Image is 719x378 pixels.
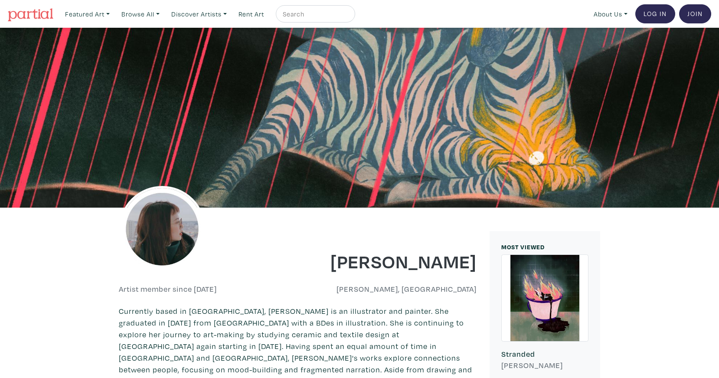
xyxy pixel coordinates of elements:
small: MOST VIEWED [501,243,545,251]
h1: [PERSON_NAME] [304,249,477,273]
h6: [PERSON_NAME], [GEOGRAPHIC_DATA] [304,284,477,294]
h6: Artist member since [DATE] [119,284,217,294]
a: Browse All [118,5,163,23]
h6: [PERSON_NAME] [501,361,588,370]
a: Join [679,4,711,23]
a: Log In [635,4,675,23]
a: About Us [590,5,631,23]
a: Featured Art [61,5,114,23]
h6: Stranded [501,349,588,359]
a: Discover Artists [167,5,231,23]
input: Search [282,9,347,20]
a: Rent Art [235,5,268,23]
img: phpThumb.php [119,186,206,273]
